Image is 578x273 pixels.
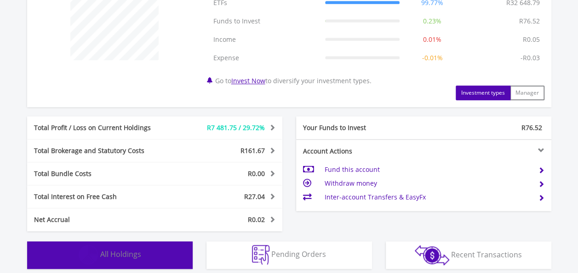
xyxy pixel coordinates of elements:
[231,76,265,85] a: Invest Now
[456,85,510,100] button: Investment types
[244,192,265,201] span: R27.04
[386,241,551,269] button: Recent Transactions
[296,123,424,132] div: Your Funds to Invest
[296,147,424,156] div: Account Actions
[248,215,265,224] span: R0.02
[516,49,544,67] td: -R0.03
[518,30,544,49] td: R0.05
[209,49,320,67] td: Expense
[324,163,531,176] td: Fund this account
[515,12,544,30] td: R76.52
[521,123,542,132] span: R76.52
[27,192,176,201] div: Total Interest on Free Cash
[252,245,269,265] img: pending_instructions-wht.png
[324,190,531,204] td: Inter-account Transfers & EasyFx
[404,12,460,30] td: 0.23%
[207,123,265,132] span: R7 481.75 / 29.72%
[248,169,265,178] span: R0.00
[206,241,372,269] button: Pending Orders
[415,245,449,265] img: transactions-zar-wht.png
[27,146,176,155] div: Total Brokerage and Statutory Costs
[404,49,460,67] td: -0.01%
[240,146,265,155] span: R161.67
[27,169,176,178] div: Total Bundle Costs
[100,249,141,259] span: All Holdings
[271,249,326,259] span: Pending Orders
[451,249,522,259] span: Recent Transactions
[324,176,531,190] td: Withdraw money
[79,245,98,265] img: holdings-wht.png
[27,215,176,224] div: Net Accrual
[510,85,544,100] button: Manager
[27,241,193,269] button: All Holdings
[209,30,320,49] td: Income
[27,123,176,132] div: Total Profit / Loss on Current Holdings
[209,12,320,30] td: Funds to Invest
[404,30,460,49] td: 0.01%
